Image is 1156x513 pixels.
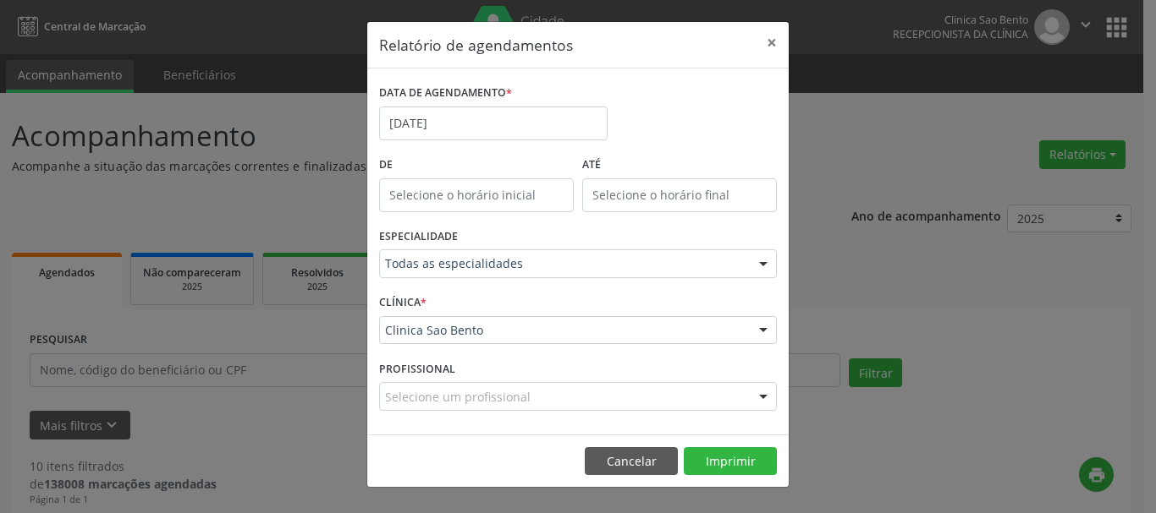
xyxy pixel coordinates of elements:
button: Imprimir [684,447,777,476]
span: Selecione um profissional [385,388,531,406]
input: Selecione o horário final [582,178,777,212]
label: PROFISSIONAL [379,356,455,382]
label: CLÍNICA [379,290,427,316]
span: Clinica Sao Bento [385,322,742,339]
label: ATÉ [582,152,777,178]
span: Todas as especialidades [385,255,742,272]
label: ESPECIALIDADE [379,224,458,250]
label: DATA DE AGENDAMENTO [379,80,512,106]
h5: Relatório de agendamentos [379,34,573,56]
button: Cancelar [585,447,678,476]
button: Close [755,22,789,63]
input: Selecione uma data ou intervalo [379,106,608,140]
input: Selecione o horário inicial [379,178,574,212]
label: De [379,152,574,178]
